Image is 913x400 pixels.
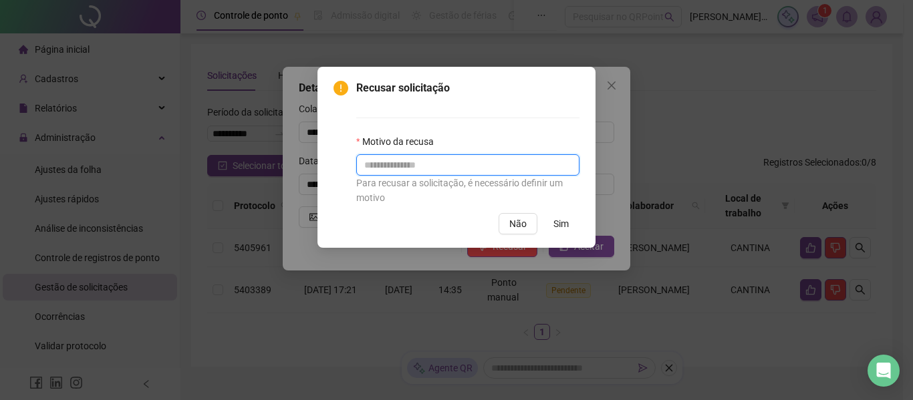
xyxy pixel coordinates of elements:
[509,216,527,231] span: Não
[356,134,442,149] label: Motivo da recusa
[499,213,537,234] button: Não
[356,80,579,96] span: Recusar solicitação
[334,81,348,95] span: exclamation-circle
[356,176,579,205] div: Para recusar a solicitação, é necessário definir um motivo
[543,213,579,234] button: Sim
[553,216,569,231] span: Sim
[868,355,900,387] div: Open Intercom Messenger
